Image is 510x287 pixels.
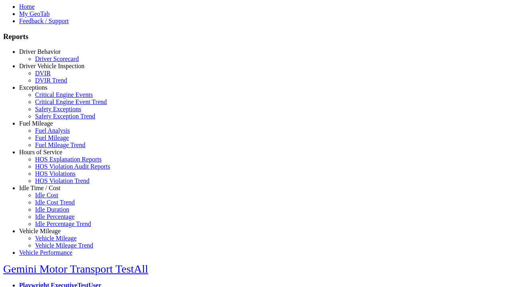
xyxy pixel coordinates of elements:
a: DVIR Trend [35,77,67,84]
a: Fuel Mileage Trend [35,142,85,148]
a: Idle Percentage Trend [35,220,91,227]
a: Home [19,3,35,10]
a: Idle Cost Trend [35,199,75,206]
a: My GeoTab [19,10,50,17]
a: Driver Vehicle Inspection [19,63,84,69]
a: Idle Percentage [35,213,75,220]
a: Vehicle Mileage [35,235,76,242]
a: HOS Violation Trend [35,177,90,184]
a: HOS Explanation Reports [35,156,102,163]
a: Idle Cost [35,192,58,199]
a: Hours of Service [19,149,62,155]
a: HOS Violations [35,170,75,177]
a: Feedback / Support [19,18,69,24]
a: DVIR [35,70,51,77]
a: Safety Exception Trend [35,113,95,120]
a: Safety Exceptions [35,106,81,112]
a: Idle Duration [35,206,69,213]
a: HOS Violation Audit Reports [35,163,110,170]
a: Vehicle Mileage [19,228,61,234]
a: Vehicle Mileage Trend [35,242,93,249]
a: Gemini Motor Transport TestAll [3,263,148,275]
a: Driver Behavior [19,48,61,55]
a: Fuel Mileage [19,120,53,127]
a: Driver Scorecard [35,55,79,62]
a: Vehicle Performance [19,249,73,256]
a: Idle Time / Cost [19,185,61,191]
a: Critical Engine Events [35,91,93,98]
a: Fuel Analysis [35,127,70,134]
a: Fuel Mileage [35,134,69,141]
a: Critical Engine Event Trend [35,98,107,105]
h3: Reports [3,32,507,41]
a: Exceptions [19,84,47,91]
